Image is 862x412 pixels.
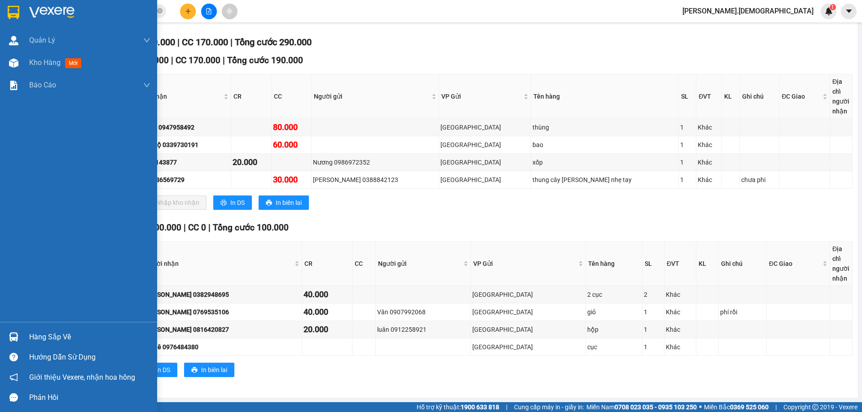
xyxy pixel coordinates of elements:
span: | [230,37,233,48]
div: 1 [644,325,663,334]
div: [GEOGRAPHIC_DATA] [472,290,584,299]
td: Sài Gòn [471,338,586,356]
div: 20.000 [303,323,351,336]
th: CC [272,74,312,119]
div: Hàng sắp về [29,330,150,344]
div: [GEOGRAPHIC_DATA] [472,342,584,352]
th: Ghi chú [740,74,779,119]
span: close-circle [157,8,163,13]
div: hộp [587,325,641,334]
div: [GEOGRAPHIC_DATA] [440,175,529,185]
div: Hướng dẫn sử dụng [29,351,150,364]
img: warehouse-icon [9,332,18,342]
th: KL [722,74,740,119]
div: 60.000 [273,139,310,151]
span: down [143,37,150,44]
span: | [208,222,211,233]
div: 1 [680,122,695,132]
td: Sài Gòn [471,304,586,321]
th: ĐVT [696,74,721,119]
span: ĐC Giao [769,259,821,269]
div: [PERSON_NAME] 0816420827 [144,325,300,334]
th: SL [679,74,696,119]
div: cục [587,342,641,352]
div: 80.000 [273,121,310,134]
span: CR 20.000 [129,55,169,65]
div: thùng [532,122,677,132]
span: Người gửi [314,91,430,101]
div: 40.000 [303,306,351,318]
button: caret-down [841,4,857,19]
span: [PERSON_NAME].[DEMOGRAPHIC_DATA] [675,5,821,17]
span: Miền Nam [586,402,697,412]
span: In biên lai [276,198,302,208]
td: Sài Gòn [439,154,531,171]
span: printer [220,199,227,207]
div: 1 [644,307,663,317]
span: Giới thiệu Vexere, nhận hoa hồng [29,372,135,383]
div: Khác [666,342,695,352]
div: [PERSON_NAME] 0388842123 [313,175,437,185]
span: CC 170.000 [182,37,228,48]
span: copyright [812,404,818,410]
th: Ghi chú [719,242,767,286]
div: Địa chỉ người nhận [832,77,850,116]
span: mới [65,58,81,68]
span: close-circle [157,7,163,16]
span: Quản Lý [29,35,55,46]
div: Khác [666,290,695,299]
div: [GEOGRAPHIC_DATA] [472,307,584,317]
button: printerIn DS [139,363,177,377]
span: ĐC Giao [782,91,821,101]
div: xốp [532,157,677,167]
span: In DS [156,365,170,375]
button: file-add [201,4,217,19]
th: KL [696,242,719,286]
span: In DS [230,198,245,208]
span: | [171,55,173,65]
span: | [184,222,186,233]
div: 2 cục [587,290,641,299]
div: nga lê 0976484380 [144,342,300,352]
div: giỏ [587,307,641,317]
span: printer [266,199,272,207]
span: Người gửi [378,259,461,269]
div: Vân 0907992068 [377,307,469,317]
span: 1 [831,4,834,10]
button: aim [222,4,237,19]
div: Khác [698,157,720,167]
span: Miền Bắc [704,402,769,412]
span: CC 0 [188,222,206,233]
span: question-circle [9,353,18,361]
div: Khác [666,325,695,334]
td: Sài Gòn [471,286,586,304]
th: CR [231,74,271,119]
sup: 1 [830,4,836,10]
div: [PERSON_NAME] 0382948695 [144,290,300,299]
span: plus [185,8,191,14]
div: Phản hồi [29,391,150,404]
td: Sài Gòn [439,119,531,136]
span: file-add [206,8,212,14]
span: Hỗ trợ kỹ thuật: [417,402,499,412]
strong: 0708 023 035 - 0935 103 250 [615,403,697,411]
img: warehouse-icon [9,58,18,68]
img: warehouse-icon [9,36,18,45]
div: 1 [644,342,663,352]
td: Sài Gòn [439,171,531,189]
div: 2 [644,290,663,299]
span: ⚪️ [699,405,702,409]
span: Kho hàng [29,58,61,67]
span: | [223,55,225,65]
td: Sài Gòn [439,136,531,154]
span: In biên lai [201,365,227,375]
span: | [177,37,180,48]
span: CC 170.000 [176,55,220,65]
div: Khác [698,175,720,185]
span: | [506,402,507,412]
div: bao [532,140,677,150]
span: Tổng cước 100.000 [213,222,289,233]
div: [PERSON_NAME] 0769535106 [144,307,300,317]
div: Khác [666,307,695,317]
th: Tên hàng [531,74,679,119]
